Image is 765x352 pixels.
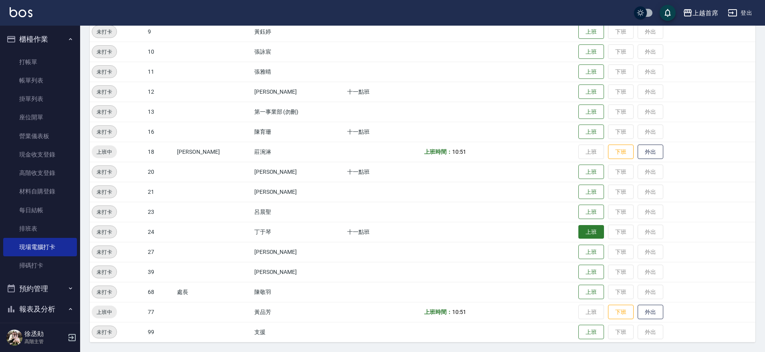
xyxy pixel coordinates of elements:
td: 十一點班 [345,122,423,142]
p: 高階主管 [24,338,65,345]
span: 上班中 [92,308,117,316]
span: 未打卡 [92,248,117,256]
td: 呂晨聖 [252,202,345,222]
a: 排班表 [3,219,77,238]
button: 上班 [578,225,604,239]
td: 9 [146,22,175,42]
img: Person [6,330,22,346]
button: 下班 [608,145,634,159]
td: 張雅晴 [252,62,345,82]
a: 帳單列表 [3,71,77,90]
a: 報表目錄 [3,323,77,341]
a: 營業儀表板 [3,127,77,145]
b: 上班時間： [424,149,452,155]
span: 未打卡 [92,68,117,76]
span: 未打卡 [92,228,117,236]
div: 上越首席 [693,8,718,18]
span: 未打卡 [92,328,117,336]
span: 未打卡 [92,108,117,116]
td: 11 [146,62,175,82]
td: 莊涴淋 [252,142,345,162]
span: 未打卡 [92,168,117,176]
td: 99 [146,322,175,342]
td: [PERSON_NAME] [252,182,345,202]
td: 16 [146,122,175,142]
button: 外出 [638,145,663,159]
td: 23 [146,202,175,222]
span: 10:51 [452,309,466,315]
span: 10:51 [452,149,466,155]
button: 下班 [608,305,634,320]
td: 黃鈺婷 [252,22,345,42]
td: 20 [146,162,175,182]
td: 第一事業部 (勿刪) [252,102,345,122]
button: 報表及分析 [3,299,77,320]
span: 未打卡 [92,188,117,196]
img: Logo [10,7,32,17]
button: 外出 [638,305,663,320]
td: 18 [146,142,175,162]
td: 39 [146,262,175,282]
button: 上班 [578,84,604,99]
button: 上班 [578,185,604,199]
td: 支援 [252,322,345,342]
a: 掛單列表 [3,90,77,108]
td: 68 [146,282,175,302]
a: 現場電腦打卡 [3,238,77,256]
button: 櫃檯作業 [3,29,77,50]
button: 上班 [578,105,604,119]
span: 未打卡 [92,88,117,96]
button: 上班 [578,325,604,340]
button: 上班 [578,285,604,300]
td: 十一點班 [345,162,423,182]
a: 材料自購登錄 [3,182,77,201]
button: 上班 [578,165,604,179]
span: 上班中 [92,148,117,156]
td: 10 [146,42,175,62]
a: 座位開單 [3,108,77,127]
a: 高階收支登錄 [3,164,77,182]
td: 十一點班 [345,222,423,242]
button: 上班 [578,205,604,219]
b: 上班時間： [424,309,452,315]
td: [PERSON_NAME] [252,262,345,282]
td: 12 [146,82,175,102]
a: 掃碼打卡 [3,256,77,275]
td: 13 [146,102,175,122]
button: 上班 [578,24,604,39]
span: 未打卡 [92,48,117,56]
td: 陳敬羽 [252,282,345,302]
td: [PERSON_NAME] [175,142,252,162]
td: 十一點班 [345,82,423,102]
span: 未打卡 [92,288,117,296]
td: 21 [146,182,175,202]
button: 上班 [578,265,604,280]
td: 27 [146,242,175,262]
h5: 徐丞勛 [24,330,65,338]
span: 未打卡 [92,268,117,276]
button: 上越首席 [680,5,721,21]
button: 預約管理 [3,278,77,299]
span: 未打卡 [92,128,117,136]
a: 現金收支登錄 [3,145,77,164]
button: 登出 [725,6,755,20]
span: 未打卡 [92,28,117,36]
td: 處長 [175,282,252,302]
span: 未打卡 [92,208,117,216]
button: 上班 [578,245,604,259]
td: 陳育珊 [252,122,345,142]
td: [PERSON_NAME] [252,162,345,182]
td: [PERSON_NAME] [252,242,345,262]
td: 丁于琴 [252,222,345,242]
td: [PERSON_NAME] [252,82,345,102]
button: 上班 [578,64,604,79]
td: 黃品芳 [252,302,345,322]
button: save [660,5,676,21]
button: 上班 [578,125,604,139]
a: 每日結帳 [3,201,77,219]
button: 上班 [578,44,604,59]
td: 77 [146,302,175,322]
td: 24 [146,222,175,242]
a: 打帳單 [3,53,77,71]
td: 張詠宸 [252,42,345,62]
